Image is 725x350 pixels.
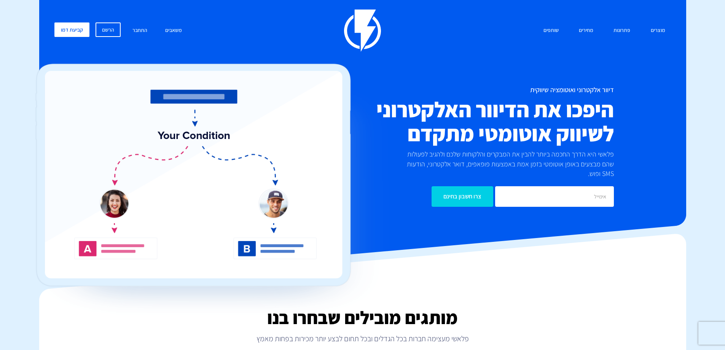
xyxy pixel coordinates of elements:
h1: דיוור אלקטרוני ואוטומציה שיווקית [317,86,614,94]
input: צרו חשבון בחינם [432,186,493,207]
a: מחירים [573,22,599,39]
input: אימייל [495,186,614,207]
a: קביעת דמו [54,22,89,37]
a: פתרונות [608,22,636,39]
a: התחבר [127,22,153,39]
h2: מותגים מובילים שבחרו בנו [39,308,686,328]
h2: היפכו את הדיוור האלקטרוני לשיווק אוטומטי מתקדם [317,97,614,145]
p: פלאשי מעצימה חברות בכל הגדלים ובכל תחום לבצע יותר מכירות בפחות מאמץ [39,333,686,344]
a: משאבים [159,22,188,39]
a: מוצרים [645,22,671,39]
a: שותפים [538,22,564,39]
p: פלאשי היא הדרך החכמה ביותר להבין את המבקרים והלקוחות שלכם ולהגיב לפעולות שהם מבצעים באופן אוטומטי... [394,149,614,179]
a: הרשם [96,22,121,37]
